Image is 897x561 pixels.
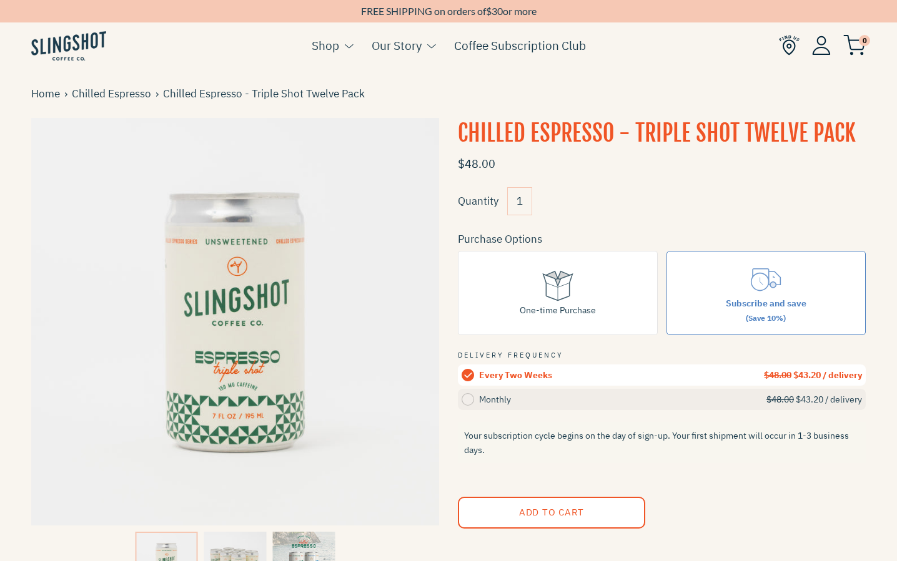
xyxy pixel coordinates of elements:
span: $ [486,5,492,17]
img: Account [812,36,831,55]
div: Every Two Weeks [479,368,764,382]
legend: Delivery Frequency [458,350,563,361]
span: (Save 10%) [746,313,786,323]
span: › [64,85,72,102]
a: Our Story [372,36,422,55]
legend: Purchase Options [458,231,542,248]
span: Add to Cart [519,506,584,518]
img: Chilled Espresso - Triple Shot Twelve Pack [31,118,439,525]
span: / [825,394,828,405]
span: Subscribe and save [726,298,806,309]
a: Coffee Subscription Club [454,36,586,55]
span: $43.20 [796,394,823,405]
strike: $48.00 [766,394,794,405]
span: delivery [830,394,862,405]
h1: Chilled Espresso - Triple Shot Twelve Pack [458,118,866,149]
span: $43.20 [793,369,821,381]
span: $48.00 [458,157,495,171]
div: Monthly [479,393,766,406]
div: One-time Purchase [520,303,596,317]
p: Your subscription cycle begins on the day of sign-up. Your first shipment will occur in 1-3 busin... [458,422,866,463]
strike: $48.00 [764,369,791,381]
a: Home [31,85,64,102]
img: Find Us [779,35,800,56]
button: Add to Cart [458,497,645,529]
span: 0 [859,35,870,46]
span: 30 [492,5,503,17]
img: cart [843,35,866,56]
span: Chilled Espresso - Triple Shot Twelve Pack [163,85,369,102]
span: delivery [828,369,862,381]
span: › [156,85,163,102]
a: Shop [312,36,339,55]
a: Chilled Espresso [72,85,156,102]
label: Quantity [458,194,498,208]
a: 0 [843,38,866,53]
span: / [823,369,826,381]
